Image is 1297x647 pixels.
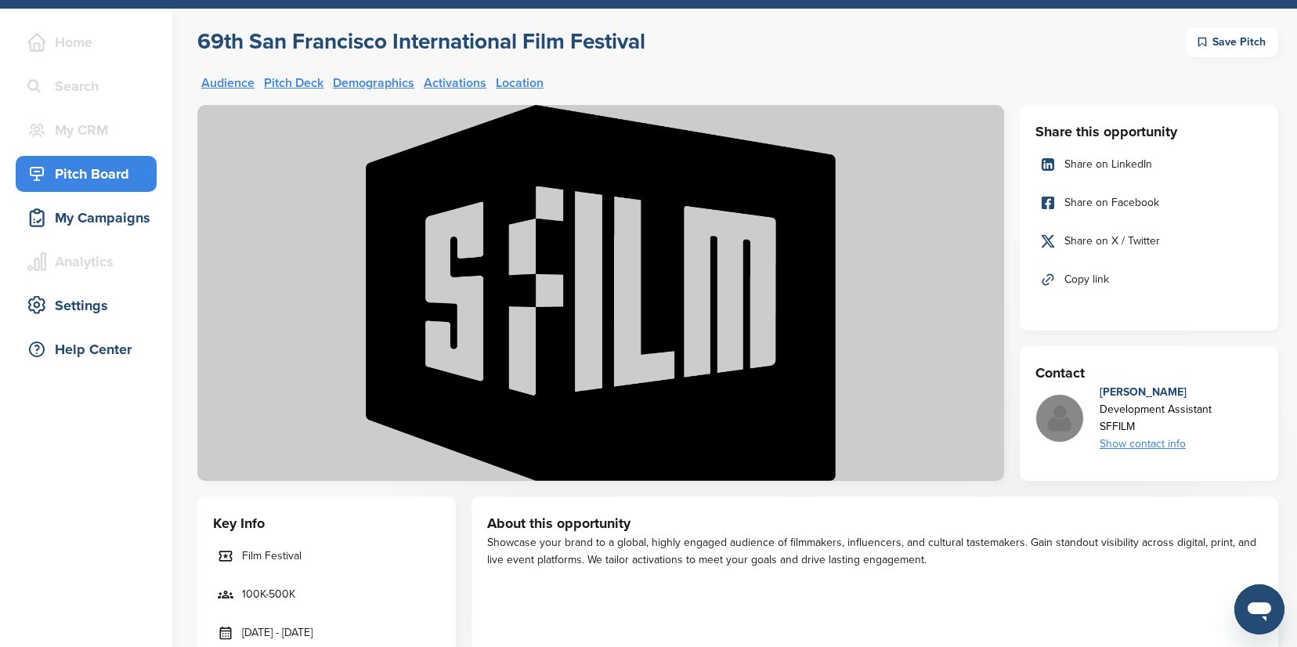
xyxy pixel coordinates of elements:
[487,512,1263,534] h3: About this opportunity
[1100,401,1212,418] div: Development Assistant
[487,534,1263,569] div: Showcase your brand to a global, highly engaged audience of filmmakers, influencers, and cultural...
[197,105,1004,481] img: Sponsorpitch &
[1036,395,1083,442] img: Missing
[242,548,302,565] span: Film Festival
[1100,436,1212,453] div: Show contact info
[23,204,157,232] div: My Campaigns
[16,287,157,323] a: Settings
[264,77,323,89] a: Pitch Deck
[1100,384,1212,401] div: [PERSON_NAME]
[1064,194,1159,211] span: Share on Facebook
[1234,584,1284,634] iframe: Button to launch messaging window
[23,116,157,144] div: My CRM
[1064,233,1160,250] span: Share on X / Twitter
[23,28,157,56] div: Home
[1035,148,1263,181] a: Share on LinkedIn
[1035,263,1263,296] a: Copy link
[23,72,157,100] div: Search
[1035,186,1263,219] a: Share on Facebook
[16,244,157,280] a: Analytics
[1064,156,1152,173] span: Share on LinkedIn
[242,586,295,603] span: 100K-500K
[16,112,157,148] a: My CRM
[242,624,313,642] span: [DATE] - [DATE]
[197,27,645,56] h2: 69th San Francisco International Film Festival
[23,248,157,276] div: Analytics
[1064,271,1109,288] span: Copy link
[1035,225,1263,258] a: Share on X / Twitter
[23,291,157,320] div: Settings
[16,156,157,192] a: Pitch Board
[1100,418,1212,436] div: SFFILM
[16,68,157,104] a: Search
[1035,121,1263,143] h3: Share this opportunity
[1186,27,1278,57] div: Save Pitch
[16,200,157,236] a: My Campaigns
[197,27,645,57] a: 69th San Francisco International Film Festival
[424,77,486,89] a: Activations
[213,512,440,534] h3: Key Info
[16,331,157,367] a: Help Center
[16,24,157,60] a: Home
[496,77,544,89] a: Location
[201,77,255,89] a: Audience
[1035,362,1263,384] h3: Contact
[333,77,414,89] a: Demographics
[23,160,157,188] div: Pitch Board
[23,335,157,363] div: Help Center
